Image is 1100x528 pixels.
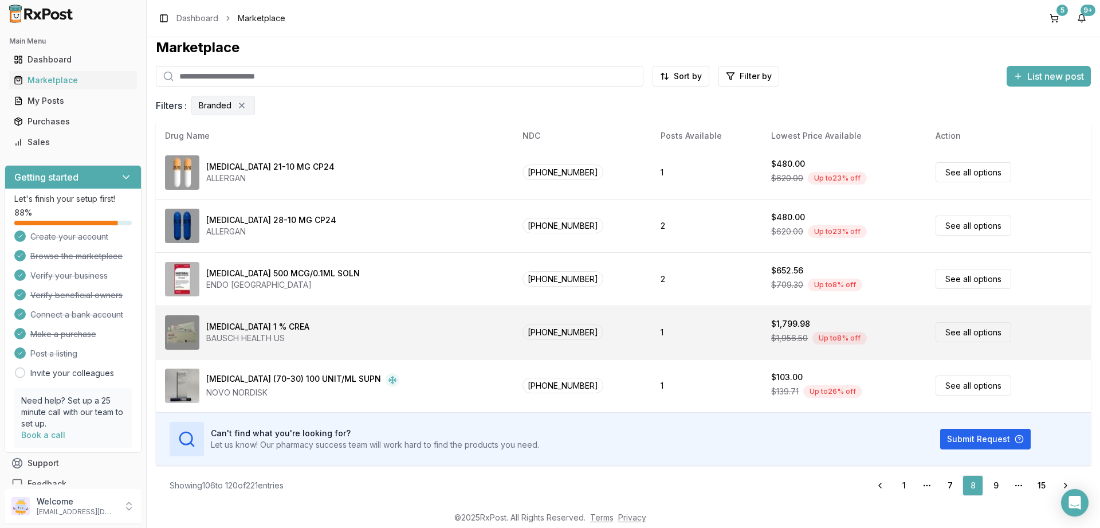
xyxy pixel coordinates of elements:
[808,225,867,238] div: Up to 23 % off
[762,122,926,150] th: Lowest Price Available
[1061,489,1089,517] div: Open Intercom Messenger
[206,226,336,237] div: ALLERGAN
[5,474,142,494] button: Feedback
[771,158,805,170] div: $480.00
[5,112,142,131] button: Purchases
[206,387,399,398] div: NOVO NORDISK
[1031,475,1052,496] a: 15
[14,116,132,127] div: Purchases
[1007,66,1091,87] button: List new post
[674,71,702,82] span: Sort by
[5,453,142,474] button: Support
[651,199,763,252] td: 2
[21,430,65,440] a: Book a call
[206,321,309,333] div: [MEDICAL_DATA] 1 % CREA
[9,49,137,70] a: Dashboard
[894,475,914,496] a: 1
[27,478,66,490] span: Feedback
[30,270,108,281] span: Verify your business
[1081,5,1095,16] div: 9+
[651,359,763,412] td: 1
[985,475,1006,496] a: 9
[522,378,603,393] span: [PHONE_NUMBER]
[176,13,285,24] nav: breadcrumb
[165,315,199,350] img: Noritate 1 % CREA
[5,92,142,110] button: My Posts
[21,395,125,429] p: Need help? Set up a 25 minute call with our team to set up.
[211,428,539,439] h3: Can't find what you're looking for?
[940,475,960,496] a: 7
[771,279,803,291] span: $709.30
[771,386,799,397] span: $139.71
[869,475,891,496] a: Go to previous page
[236,100,247,111] button: Remove Branded filter
[522,165,603,180] span: [PHONE_NUMBER]
[206,268,360,279] div: [MEDICAL_DATA] 500 MCG/0.1ML SOLN
[740,71,772,82] span: Filter by
[30,251,123,262] span: Browse the marketplace
[165,209,199,243] img: Namzaric 28-10 MG CP24
[936,322,1011,342] a: See all options
[37,496,116,507] p: Welcome
[522,218,603,233] span: [PHONE_NUMBER]
[1045,9,1063,28] button: 5
[771,318,810,330] div: $1,799.98
[206,333,309,344] div: BAUSCH HEALTH US
[5,50,142,69] button: Dashboard
[9,132,137,152] a: Sales
[211,439,539,451] p: Let us know! Our pharmacy success team will work hard to find the products you need.
[9,111,137,132] a: Purchases
[30,328,96,340] span: Make a purchase
[771,226,803,237] span: $620.00
[651,306,763,359] td: 1
[718,66,779,87] button: Filter by
[5,133,142,151] button: Sales
[37,507,116,517] p: [EMAIL_ADDRESS][DOMAIN_NAME]
[165,369,199,403] img: NovoLOG Mix 70/30 FlexPen (70-30) 100 UNIT/ML SUPN
[771,333,808,344] span: $1,956.50
[14,170,78,184] h3: Getting started
[653,66,709,87] button: Sort by
[14,193,132,205] p: Let's finish your setup first!
[156,99,187,112] span: Filters :
[1054,475,1077,496] a: Go to next page
[206,173,335,184] div: ALLERGAN
[176,13,218,24] a: Dashboard
[156,122,513,150] th: Drug Name
[14,136,132,148] div: Sales
[206,279,360,291] div: ENDO [GEOGRAPHIC_DATA]
[808,279,862,291] div: Up to 8 % off
[5,5,78,23] img: RxPost Logo
[14,207,32,218] span: 88 %
[940,429,1031,449] button: Submit Request
[618,513,646,522] a: Privacy
[771,173,803,184] span: $620.00
[30,367,114,379] a: Invite your colleagues
[962,475,983,496] a: 8
[11,497,30,515] img: User avatar
[9,37,137,46] h2: Main Menu
[926,122,1091,150] th: Action
[936,216,1011,236] a: See all options
[936,376,1011,396] a: See all options
[5,71,142,89] button: Marketplace
[771,371,803,383] div: $103.00
[803,385,862,398] div: Up to 26 % off
[9,70,137,91] a: Marketplace
[30,290,123,301] span: Verify beneficial owners
[522,324,603,340] span: [PHONE_NUMBER]
[206,214,336,226] div: [MEDICAL_DATA] 28-10 MG CP24
[14,75,132,86] div: Marketplace
[156,38,1091,57] div: Marketplace
[869,475,1077,496] nav: pagination
[771,212,805,223] div: $480.00
[165,262,199,296] img: Nascobal 500 MCG/0.1ML SOLN
[812,332,867,345] div: Up to 8 % off
[808,172,867,185] div: Up to 23 % off
[1027,69,1084,83] span: List new post
[206,161,335,173] div: [MEDICAL_DATA] 21-10 MG CP24
[771,265,803,276] div: $652.56
[651,252,763,306] td: 2
[30,309,123,320] span: Connect a bank account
